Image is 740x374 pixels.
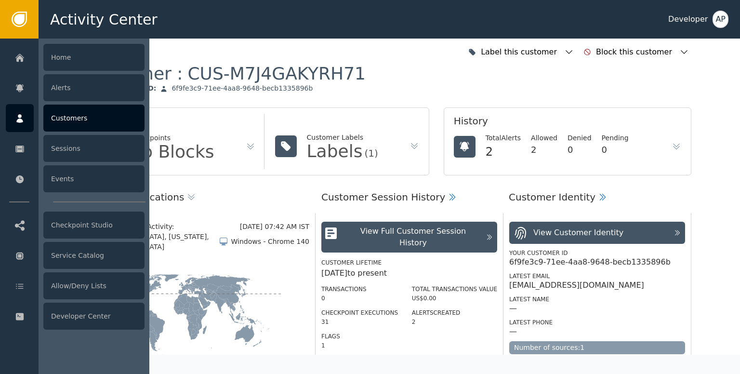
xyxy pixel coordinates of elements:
[6,272,145,300] a: Allow/Deny Lists
[466,41,576,63] button: Label this customer
[6,134,145,162] a: Sessions
[509,257,671,267] div: 6f9fe3c9-71ee-4aa8-9648-becb1335896b
[321,286,367,293] label: Transactions
[509,318,685,327] div: Latest Phone
[43,44,145,71] div: Home
[97,114,255,133] div: Flags
[6,302,145,330] a: Developer Center
[668,13,708,25] div: Developer
[509,272,685,280] div: Latest Email
[240,222,309,232] div: [DATE] 07:42 AM IST
[509,249,685,257] div: Your Customer ID
[581,41,691,63] button: Block this customer
[87,63,366,84] div: Customer :
[43,242,145,269] div: Service Catalog
[321,259,382,266] label: Customer Lifetime
[231,237,309,247] div: Windows - Chrome 140
[187,63,366,84] div: CUS-M7J4GAKYRH71
[364,148,378,158] div: (1)
[6,104,145,132] a: Customers
[509,304,517,313] div: —
[509,295,685,304] div: Latest Name
[509,327,517,336] div: —
[43,272,145,299] div: Allow/Deny Lists
[129,133,214,143] div: Checkpoints
[481,46,559,58] div: Label this customer
[509,222,685,244] button: View Customer Identity
[568,133,592,143] div: Denied
[43,165,145,192] div: Events
[568,143,592,156] div: 0
[321,309,398,316] label: Checkpoint Executions
[43,135,145,162] div: Sessions
[602,133,629,143] div: Pending
[412,309,461,316] label: Alerts Created
[6,74,145,102] a: Alerts
[43,74,145,101] div: Alerts
[6,165,145,193] a: Events
[50,9,158,30] span: Activity Center
[172,84,313,93] div: 6f9fe3c9-71ee-4aa8-9648-becb1335896b
[43,303,145,330] div: Developer Center
[531,133,557,143] div: Allowed
[454,114,681,133] div: History
[321,222,497,253] button: View Full Customer Session History
[345,226,481,249] div: View Full Customer Session History
[6,43,145,71] a: Home
[533,227,623,239] div: View Customer Identity
[307,133,378,143] div: Customer Labels
[321,318,398,326] div: 31
[321,333,340,340] label: Flags
[307,143,363,160] div: Labels
[602,143,629,156] div: 0
[321,267,497,279] div: [DATE] to present
[412,286,497,293] label: Total Transactions Value
[321,341,398,350] div: 1
[321,294,398,303] div: 0
[596,46,674,58] div: Block this customer
[509,341,685,354] div: Number of sources: 1
[93,222,240,232] div: Latest Location Activity:
[412,294,497,303] div: US$0.00
[713,11,728,28] button: AP
[321,190,445,204] div: Customer Session History
[6,241,145,269] a: Service Catalog
[486,133,521,143] div: Total Alerts
[43,105,145,132] div: Customers
[531,143,557,156] div: 2
[486,143,521,160] div: 2
[509,280,644,290] div: [EMAIL_ADDRESS][DOMAIN_NAME]
[509,190,595,204] div: Customer Identity
[129,143,214,160] div: No Blocks
[6,211,145,239] a: Checkpoint Studio
[43,212,145,239] div: Checkpoint Studio
[412,318,497,326] div: 2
